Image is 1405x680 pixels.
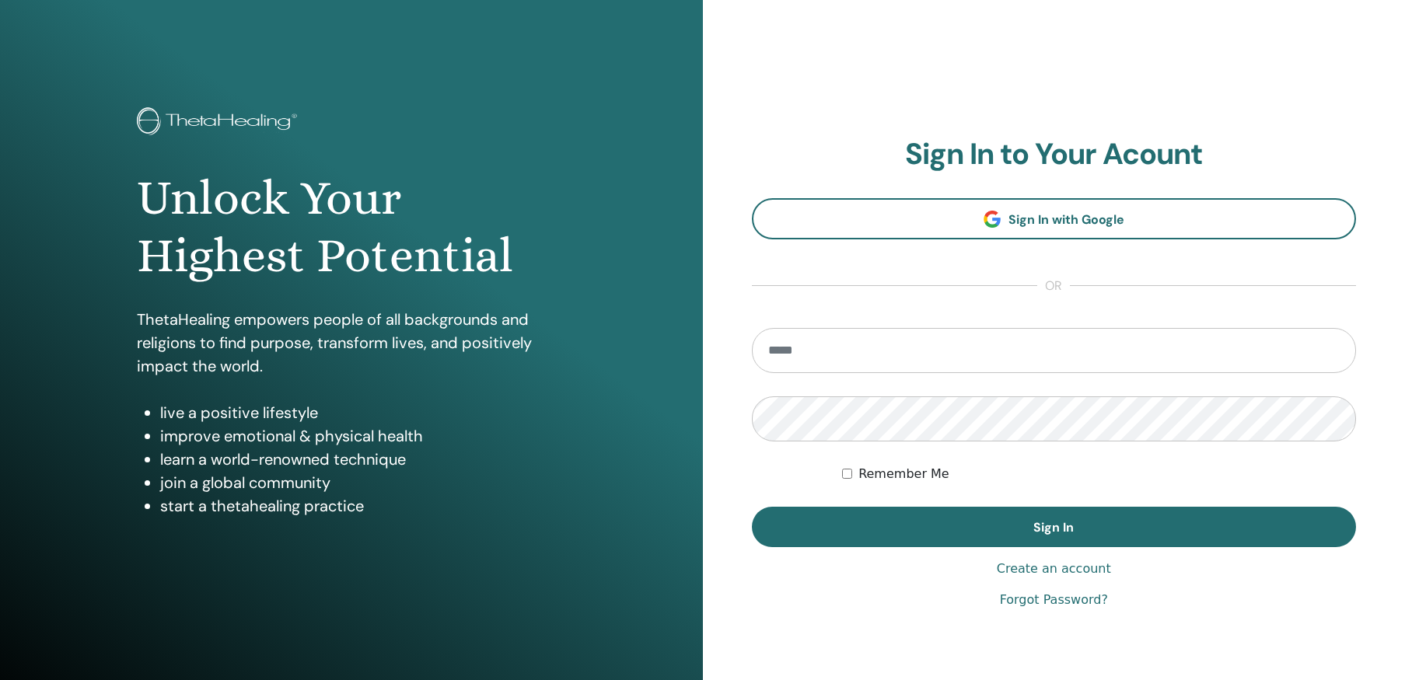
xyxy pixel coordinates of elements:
li: learn a world-renowned technique [160,448,566,471]
h1: Unlock Your Highest Potential [137,169,566,285]
h2: Sign In to Your Acount [752,137,1357,173]
button: Sign In [752,507,1357,547]
p: ThetaHealing empowers people of all backgrounds and religions to find purpose, transform lives, a... [137,308,566,378]
label: Remember Me [858,465,949,483]
li: live a positive lifestyle [160,401,566,424]
a: Forgot Password? [1000,591,1108,609]
a: Create an account [997,560,1111,578]
span: or [1037,277,1070,295]
a: Sign In with Google [752,198,1357,239]
span: Sign In [1033,519,1074,535]
span: Sign In with Google [1008,211,1124,228]
li: start a thetahealing practice [160,494,566,518]
li: join a global community [160,471,566,494]
div: Keep me authenticated indefinitely or until I manually logout [842,465,1356,483]
li: improve emotional & physical health [160,424,566,448]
